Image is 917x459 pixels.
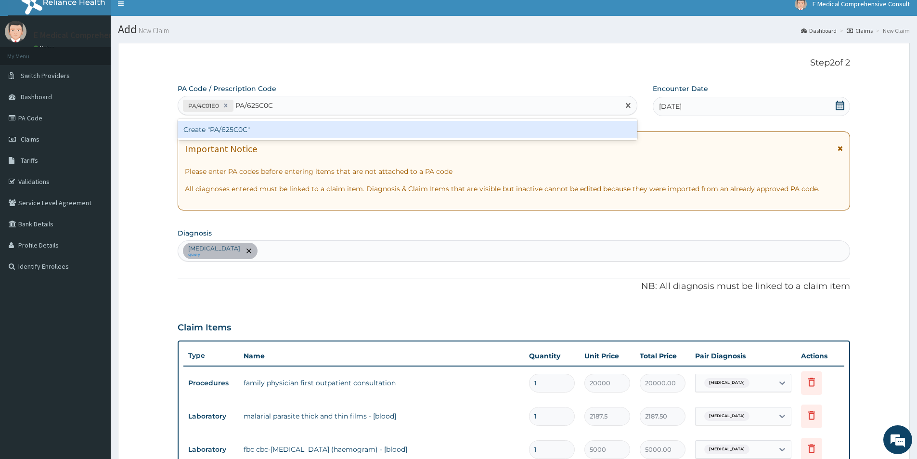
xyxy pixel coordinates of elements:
label: Encounter Date [653,84,708,93]
span: [MEDICAL_DATA] [704,411,749,421]
span: [MEDICAL_DATA] [704,445,749,454]
a: Dashboard [801,26,837,35]
td: Laboratory [183,407,239,425]
img: d_794563401_company_1708531726252_794563401 [18,48,39,72]
span: remove selection option [245,247,253,255]
td: malarial parasite thick and thin films - [blood] [239,407,524,426]
li: New Claim [874,26,910,35]
span: Tariffs [21,156,38,165]
th: Quantity [524,346,580,366]
td: Procedures [183,374,239,392]
h3: Claim Items [178,323,231,333]
p: All diagnoses entered must be linked to a claim item. Diagnosis & Claim Items that are visible bu... [185,184,843,194]
span: We're online! [56,121,133,219]
th: Actions [796,346,844,366]
p: NB: All diagnosis must be linked to a claim item [178,280,850,293]
p: Step 2 of 2 [178,58,850,68]
span: Claims [21,135,39,144]
a: Online [34,44,57,51]
label: PA Code / Prescription Code [178,84,276,93]
a: Claims [847,26,873,35]
th: Total Price [635,346,690,366]
img: User Image [5,21,26,42]
td: family physician first outpatient consultation [239,373,524,393]
small: New Claim [137,27,169,34]
span: [MEDICAL_DATA] [704,378,749,388]
h1: Important Notice [185,144,257,154]
th: Name [239,346,524,366]
span: [DATE] [659,102,682,111]
div: Create "PA/625C0C" [178,121,637,138]
small: query [188,252,240,257]
div: PA/4C01E0 [185,100,220,111]
th: Unit Price [580,346,635,366]
th: Type [183,347,239,365]
div: Minimize live chat window [158,5,181,28]
div: Chat with us now [50,54,162,66]
p: [MEDICAL_DATA] [188,245,240,252]
textarea: Type your message and hit 'Enter' [5,263,183,297]
td: Laboratory [183,441,239,459]
td: fbc cbc-[MEDICAL_DATA] (haemogram) - [blood] [239,440,524,459]
p: Please enter PA codes before entering items that are not attached to a PA code [185,167,843,176]
th: Pair Diagnosis [690,346,796,366]
h1: Add [118,23,910,36]
label: Diagnosis [178,228,212,238]
span: Dashboard [21,92,52,101]
span: Switch Providers [21,71,70,80]
p: E Medical Comprehensive Consult [34,31,159,39]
